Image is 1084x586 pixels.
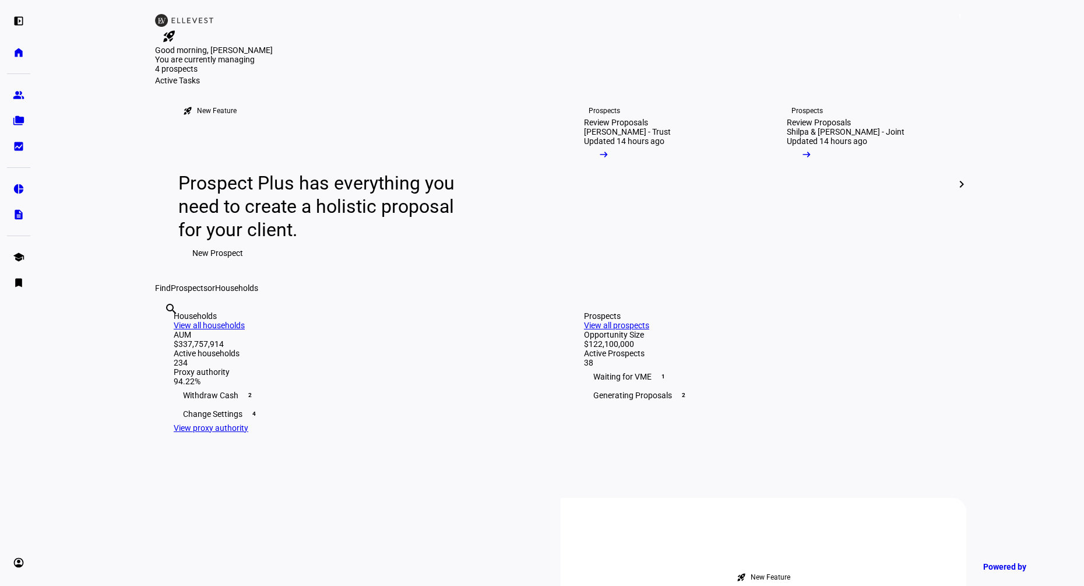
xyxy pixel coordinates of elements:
div: [PERSON_NAME] - Trust [584,127,671,136]
a: View all prospects [584,321,649,330]
a: ProspectsReview ProposalsShilpa & [PERSON_NAME] - JointUpdated 14 hours ago [768,85,962,283]
eth-mat-symbol: bookmark [13,277,24,289]
a: description [7,203,30,226]
div: Generating Proposals [584,386,948,405]
a: View proxy authority [174,423,248,433]
div: Active households [174,349,537,358]
mat-icon: rocket_launch [183,106,192,115]
span: Prospects [171,283,207,293]
div: Updated 14 hours ago [787,136,867,146]
a: View all households [174,321,245,330]
span: 4 [249,409,259,419]
a: Powered by [977,556,1067,577]
div: Prospects [791,106,823,115]
span: 1 [659,372,668,381]
eth-mat-symbol: pie_chart [13,183,24,195]
span: You are currently managing [155,55,255,64]
div: 94.22% [174,377,537,386]
div: New Feature [751,573,790,582]
div: $122,100,000 [584,339,948,349]
mat-icon: arrow_right_alt [801,149,812,160]
div: 234 [174,358,537,367]
span: Households [215,283,258,293]
eth-mat-symbol: home [13,47,24,58]
a: pie_chart [7,177,30,201]
eth-mat-symbol: account_circle [13,557,24,569]
eth-mat-symbol: left_panel_open [13,15,24,27]
mat-icon: rocket_launch [162,29,176,43]
div: Households [174,311,537,321]
eth-mat-symbol: description [13,209,24,220]
eth-mat-symbol: bid_landscape [13,141,24,152]
mat-icon: arrow_right_alt [598,149,610,160]
mat-icon: rocket_launch [737,573,746,582]
a: home [7,41,30,64]
div: Opportunity Size [584,330,948,339]
a: group [7,83,30,107]
span: 1 [955,12,965,21]
div: Find or [155,283,966,293]
div: Prospect Plus has everything you need to create a holistic proposal for your client. [178,171,466,241]
div: Review Proposals [787,118,851,127]
div: Prospects [589,106,620,115]
input: Enter name of prospect or household [164,318,167,332]
mat-icon: chevron_right [955,177,969,191]
a: bid_landscape [7,135,30,158]
div: Proxy authority [174,367,537,377]
div: Active Tasks [155,76,966,85]
span: 2 [245,391,255,400]
div: Withdraw Cash [174,386,537,405]
eth-mat-symbol: group [13,89,24,101]
mat-icon: search [164,302,178,316]
div: 38 [584,358,948,367]
eth-mat-symbol: school [13,251,24,263]
div: Active Prospects [584,349,948,358]
div: Waiting for VME [584,367,948,386]
div: Change Settings [174,405,537,423]
span: New Prospect [192,241,243,265]
div: New Feature [197,106,237,115]
div: Updated 14 hours ago [584,136,664,146]
div: Prospects [584,311,948,321]
eth-mat-symbol: folder_copy [13,115,24,127]
div: Shilpa & [PERSON_NAME] - Joint [787,127,904,136]
div: 4 prospects [155,64,272,73]
div: Good morning, [PERSON_NAME] [155,45,966,55]
a: folder_copy [7,109,30,132]
div: $337,757,914 [174,339,537,349]
div: Review Proposals [584,118,648,127]
div: AUM [174,330,537,339]
button: New Prospect [178,241,257,265]
a: ProspectsReview Proposals[PERSON_NAME] - TrustUpdated 14 hours ago [565,85,759,283]
span: 2 [679,391,688,400]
